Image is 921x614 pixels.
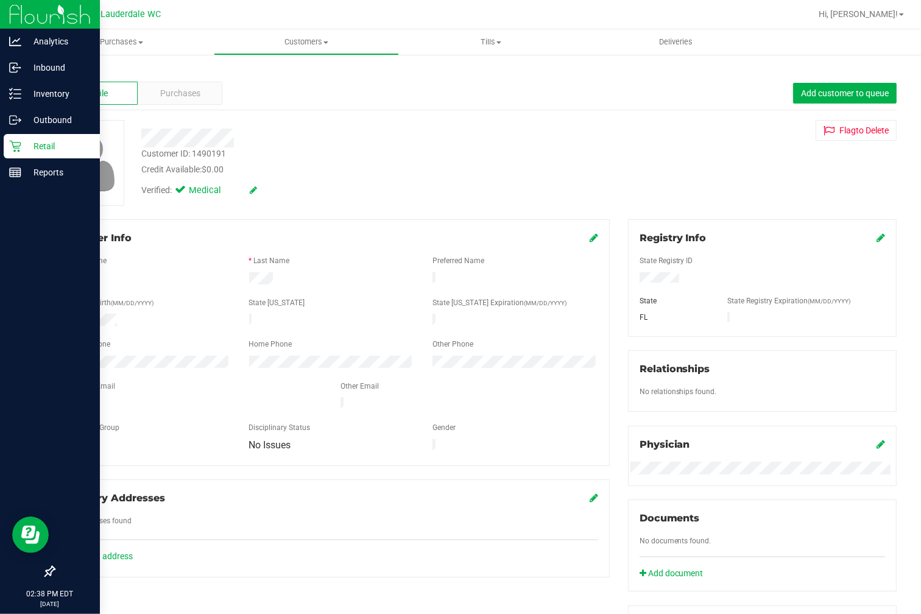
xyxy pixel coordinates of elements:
span: Documents [640,512,700,524]
span: Medical [189,184,238,197]
p: Retail [21,139,94,153]
p: Inbound [21,60,94,75]
span: No Issues [249,439,291,451]
label: Disciplinary Status [249,422,311,433]
inline-svg: Analytics [9,35,21,48]
span: Hi, [PERSON_NAME]! [819,9,898,19]
span: $0.00 [202,164,224,174]
a: Purchases [29,29,214,55]
inline-svg: Retail [9,140,21,152]
p: [DATE] [5,599,94,609]
label: Home Phone [249,339,292,350]
a: Add document [640,567,710,580]
label: Date of Birth [70,297,153,308]
span: (MM/DD/YYYY) [808,298,850,305]
label: Preferred Name [432,255,484,266]
a: Customers [214,29,398,55]
inline-svg: Inventory [9,88,21,100]
span: Tills [400,37,583,48]
span: Customers [214,37,398,48]
span: Delivery Addresses [65,492,165,504]
span: Physician [640,439,690,450]
label: State Registry ID [640,255,693,266]
div: Verified: [141,184,257,197]
div: FL [630,312,718,323]
p: Reports [21,165,94,180]
span: Ft. Lauderdale WC [88,9,161,19]
label: Last Name [254,255,290,266]
span: Registry Info [640,232,707,244]
p: Inventory [21,86,94,101]
p: Outbound [21,113,94,127]
label: No relationships found. [640,386,717,397]
div: Credit Available: [141,163,554,176]
span: Relationships [640,363,710,375]
label: Other Phone [432,339,473,350]
button: Add customer to queue [793,83,897,104]
span: Purchases [29,37,214,48]
p: 02:38 PM EDT [5,588,94,599]
iframe: Resource center [12,517,49,553]
label: State [US_STATE] [249,297,305,308]
span: (MM/DD/YYYY) [524,300,566,306]
inline-svg: Inbound [9,62,21,74]
div: Customer ID: 1490191 [141,147,226,160]
p: Analytics [21,34,94,49]
span: (MM/DD/YYYY) [111,300,153,306]
button: Flagto Delete [816,120,897,141]
span: Add customer to queue [801,88,889,98]
div: State [630,295,718,306]
a: Tills [399,29,584,55]
label: State Registry Expiration [727,295,850,306]
a: Deliveries [584,29,768,55]
span: Deliveries [643,37,709,48]
label: Other Email [341,381,379,392]
inline-svg: Outbound [9,114,21,126]
label: State [US_STATE] Expiration [432,297,566,308]
span: Purchases [160,87,200,100]
span: No documents found. [640,537,711,545]
inline-svg: Reports [9,166,21,178]
label: Gender [432,422,456,433]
